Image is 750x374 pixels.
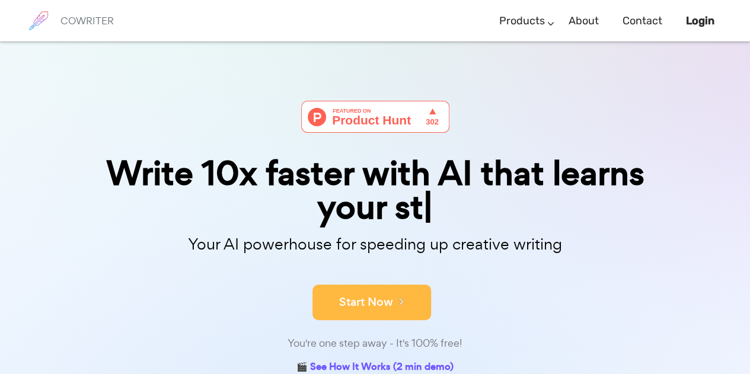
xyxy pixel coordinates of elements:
p: Your AI powerhouse for speeding up creative writing [79,232,672,257]
a: About [569,4,599,39]
button: Start Now [312,285,431,320]
a: Contact [623,4,662,39]
a: Products [499,4,545,39]
a: Login [686,4,714,39]
b: Login [686,14,714,27]
img: Cowriter - Your AI buddy for speeding up creative writing | Product Hunt [301,101,449,133]
img: brand logo [24,6,53,36]
div: Write 10x faster with AI that learns your st [79,156,672,224]
h6: COWRITER [60,15,114,26]
div: You're one step away - It's 100% free! [79,335,672,352]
